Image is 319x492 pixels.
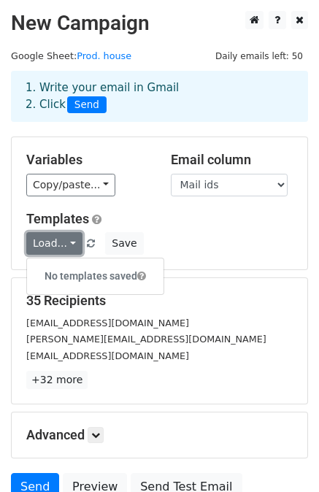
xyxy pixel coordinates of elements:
[26,318,189,328] small: [EMAIL_ADDRESS][DOMAIN_NAME]
[11,50,131,61] small: Google Sheet:
[210,48,308,64] span: Daily emails left: 50
[105,232,143,255] button: Save
[26,427,293,443] h5: Advanced
[26,174,115,196] a: Copy/paste...
[15,80,304,113] div: 1. Write your email in Gmail 2. Click
[77,50,131,61] a: Prod. house
[67,96,107,114] span: Send
[26,232,82,255] a: Load...
[26,334,266,345] small: [PERSON_NAME][EMAIL_ADDRESS][DOMAIN_NAME]
[246,422,319,492] iframe: Chat Widget
[210,50,308,61] a: Daily emails left: 50
[171,152,293,168] h5: Email column
[26,371,88,389] a: +32 more
[26,152,149,168] h5: Variables
[26,211,89,226] a: Templates
[11,11,308,36] h2: New Campaign
[27,264,164,288] h6: No templates saved
[26,350,189,361] small: [EMAIL_ADDRESS][DOMAIN_NAME]
[26,293,293,309] h5: 35 Recipients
